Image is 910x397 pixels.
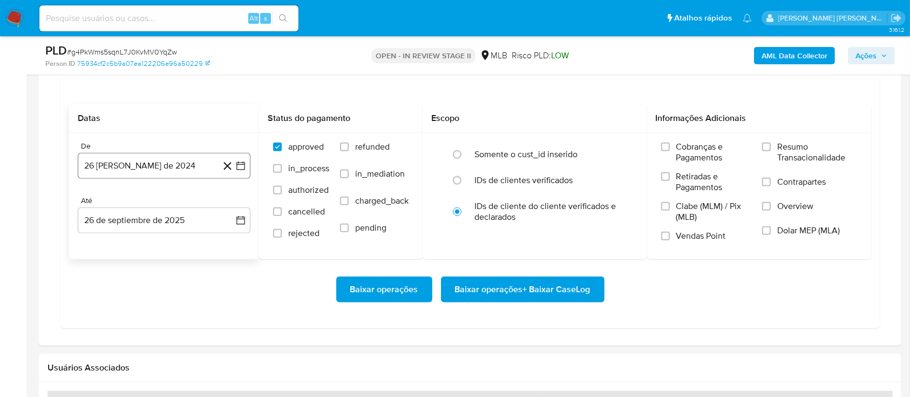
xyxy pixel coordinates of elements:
div: MLB [480,50,507,62]
input: Pesquise usuários ou casos... [39,11,298,25]
span: Alt [249,13,258,23]
span: Risco PLD: [512,50,569,62]
span: 3.161.2 [889,25,905,34]
span: Atalhos rápidos [674,12,732,24]
button: Ações [848,47,895,64]
b: Person ID [45,59,75,69]
span: s [264,13,267,23]
span: Ações [855,47,877,64]
p: alessandra.barbosa@mercadopago.com [778,13,887,23]
p: OPEN - IN REVIEW STAGE II [371,48,476,63]
button: AML Data Collector [754,47,835,64]
a: Notificações [743,14,752,23]
a: 75934cf2c5b9a07ea122206e96a50229 [77,59,210,69]
span: # g4PkWms5sqnL7J0KvMV0YqZw [67,46,177,57]
b: AML Data Collector [762,47,827,64]
button: search-icon [272,11,294,26]
b: PLD [45,42,67,59]
a: Sair [891,12,902,24]
h2: Usuários Associados [47,362,893,373]
span: LOW [551,49,569,62]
